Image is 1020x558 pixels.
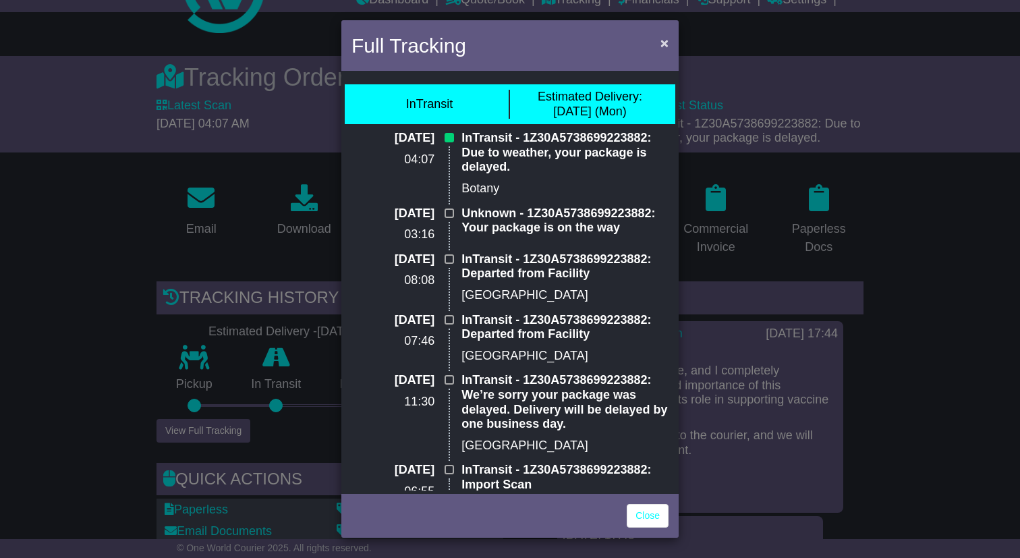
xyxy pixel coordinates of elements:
p: 08:08 [351,273,434,288]
div: InTransit [406,97,453,112]
p: InTransit - 1Z30A5738699223882: We’re sorry your package was delayed. Delivery will be delayed by... [461,373,669,431]
span: Estimated Delivery: [538,90,642,103]
p: 11:30 [351,395,434,410]
p: 04:07 [351,152,434,167]
div: [DATE] (Mon) [538,90,642,119]
span: × [660,35,669,51]
p: [DATE] [351,252,434,267]
p: [DATE] [351,373,434,388]
p: [GEOGRAPHIC_DATA] [461,288,669,303]
p: [DATE] [351,463,434,478]
p: InTransit - 1Z30A5738699223882: Departed from Facility [461,313,669,342]
p: InTransit - 1Z30A5738699223882: Departed from Facility [461,252,669,281]
p: [GEOGRAPHIC_DATA] [461,439,669,453]
p: [DATE] [351,131,434,146]
a: Close [627,504,669,528]
p: InTransit - 1Z30A5738699223882: Import Scan [461,463,669,492]
p: 06:55 [351,484,434,499]
p: [GEOGRAPHIC_DATA] [461,349,669,364]
p: 07:46 [351,334,434,349]
button: Close [654,29,675,57]
p: Botany [461,182,669,196]
p: [DATE] [351,206,434,221]
p: Unknown - 1Z30A5738699223882: Your package is on the way [461,206,669,235]
p: [DATE] [351,313,434,328]
h4: Full Tracking [351,30,466,61]
p: InTransit - 1Z30A5738699223882: Due to weather, your package is delayed. [461,131,669,175]
p: 03:16 [351,227,434,242]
